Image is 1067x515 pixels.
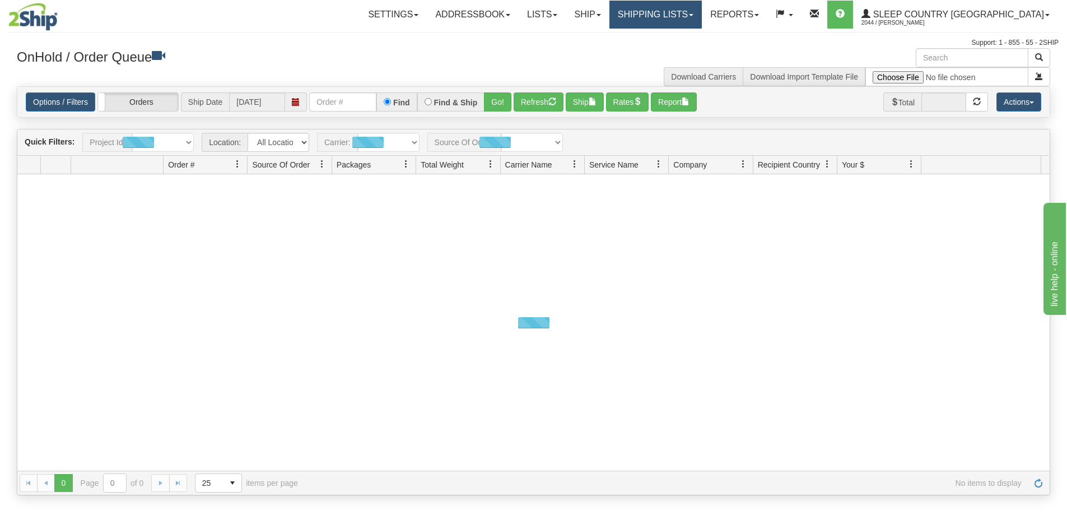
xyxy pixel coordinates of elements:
[393,99,410,106] label: Find
[228,155,247,174] a: Order # filter column settings
[606,92,649,112] button: Rates
[750,72,858,81] a: Download Import Template File
[168,159,194,170] span: Order #
[916,48,1028,67] input: Search
[818,155,837,174] a: Recipient Country filter column settings
[309,92,376,112] input: Order #
[865,67,1028,86] input: Import
[505,159,552,170] span: Carrier Name
[427,1,519,29] a: Addressbook
[421,159,464,170] span: Total Weight
[565,155,584,174] a: Carrier Name filter column settings
[996,92,1041,112] button: Actions
[842,159,864,170] span: Your $
[8,3,58,31] img: logo2044.jpg
[861,17,945,29] span: 2044 / [PERSON_NAME]
[671,72,736,81] a: Download Carriers
[25,136,74,147] label: Quick Filters:
[734,155,753,174] a: Company filter column settings
[8,7,104,20] div: live help - online
[195,474,298,493] span: items per page
[98,93,178,111] label: Orders
[181,92,229,112] span: Ship Date
[651,92,697,112] button: Report
[883,92,922,112] span: Total
[202,477,217,489] span: 25
[702,1,767,29] a: Reports
[397,155,416,174] a: Packages filter column settings
[360,1,427,29] a: Settings
[17,129,1050,156] div: grid toolbar
[853,1,1058,29] a: Sleep Country [GEOGRAPHIC_DATA] 2044 / [PERSON_NAME]
[1041,200,1066,314] iframe: chat widget
[514,92,563,112] button: Refresh
[8,38,1059,48] div: Support: 1 - 855 - 55 - 2SHIP
[17,48,525,64] h3: OnHold / Order Queue
[313,155,332,174] a: Source Of Order filter column settings
[252,159,310,170] span: Source Of Order
[26,92,95,112] a: Options / Filters
[202,133,248,152] span: Location:
[566,92,604,112] button: Ship
[1029,474,1047,492] a: Refresh
[758,159,820,170] span: Recipient Country
[1028,48,1050,67] button: Search
[673,159,707,170] span: Company
[609,1,702,29] a: Shipping lists
[902,155,921,174] a: Your $ filter column settings
[589,159,639,170] span: Service Name
[54,474,72,492] span: Page 0
[434,99,478,106] label: Find & Ship
[870,10,1044,19] span: Sleep Country [GEOGRAPHIC_DATA]
[337,159,371,170] span: Packages
[223,474,241,492] span: select
[649,155,668,174] a: Service Name filter column settings
[484,92,511,112] button: Go!
[566,1,609,29] a: Ship
[81,474,144,493] span: Page of 0
[314,479,1022,488] span: No items to display
[481,155,500,174] a: Total Weight filter column settings
[519,1,566,29] a: Lists
[195,474,242,493] span: Page sizes drop down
